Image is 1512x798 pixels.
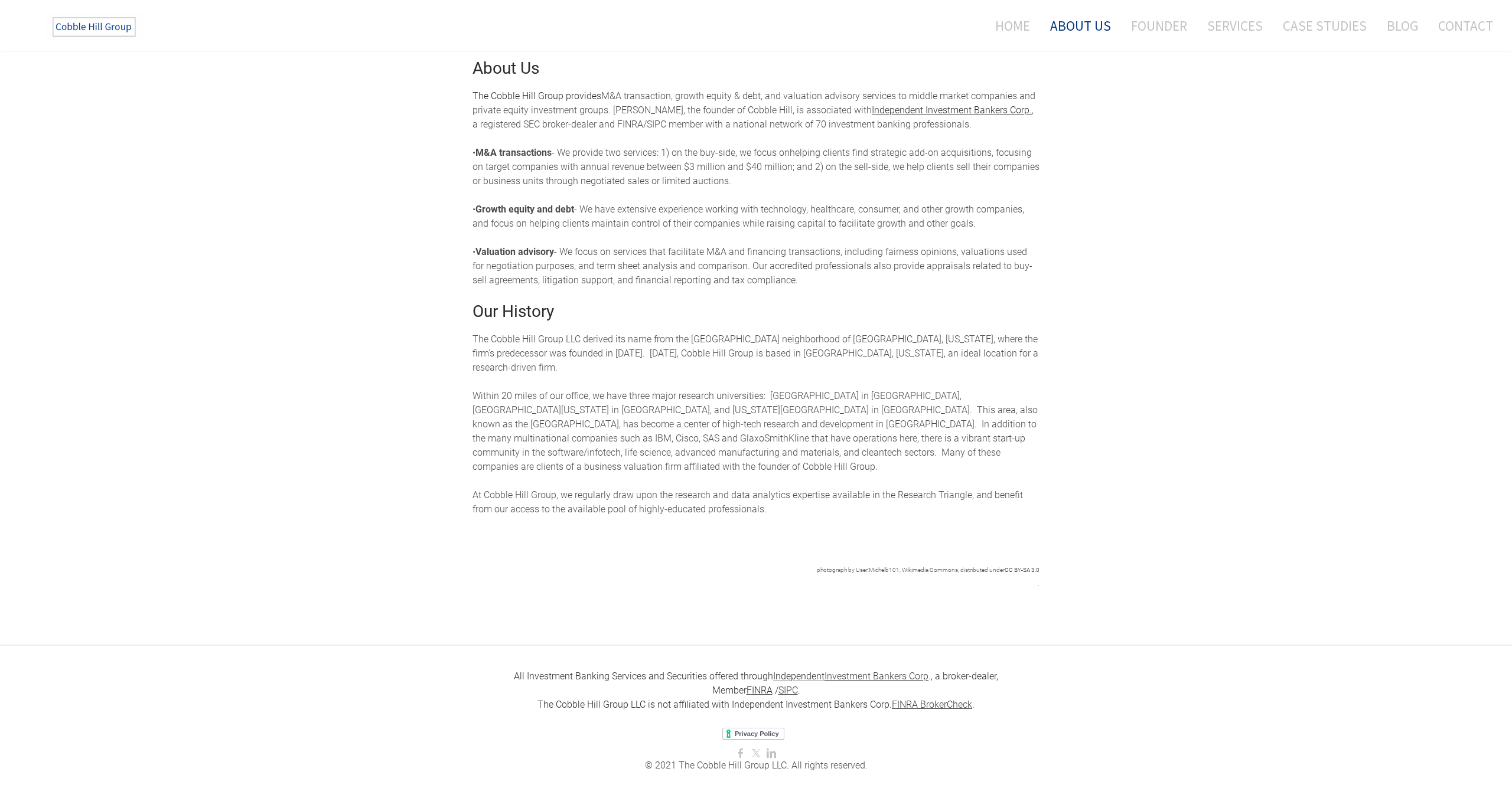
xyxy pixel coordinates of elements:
[472,562,1039,590] div: .
[472,60,1039,77] h2: About Us
[1005,567,1039,573] a: CC BY-SA 3.0
[778,685,798,696] a: SIPC
[1274,10,1376,41] a: Case Studies
[767,748,776,759] a: Linkedin
[537,699,892,710] font: The Cobble Hill Group LLC is not affiliated with Independent Investment Bankers Corp.
[722,728,790,741] iframe: Privacy Policy
[872,104,1032,116] a: Independent Investment Bankers Corp.
[475,246,554,257] strong: Valuation advisory
[892,699,972,710] a: FINRA BrokerCheck
[736,748,745,759] a: Facebook
[825,671,931,682] font: .
[747,685,773,696] a: FINRA
[817,567,1039,573] font: photograph by User:Michelb101, Wikimedia Commons, distributed under
[1378,10,1427,41] a: Blog
[1198,10,1272,41] a: Services
[712,671,999,696] font: , a broker-dealer, ​Member
[475,147,552,158] strong: M&A transactions
[972,699,975,710] font: .
[773,671,931,682] a: IndependentInvestment Bankers Corp.
[472,147,1039,187] span: helping clients find strategic add-on acquisitions, focusing on target companies with annual reve...
[773,671,825,682] font: Independent
[514,671,773,682] font: All Investment Banking Services and Securities offered through
[977,10,1039,41] a: Home
[1122,10,1196,41] a: Founder
[475,204,574,215] strong: Growth equity and debt
[472,303,1039,320] h2: Our History
[472,758,1039,773] div: ​© 2021 The Cobble Hill Group LLC. All rights reserved.
[775,685,778,696] font: /
[798,685,800,696] font: .
[751,748,761,759] a: Twitter
[472,90,601,102] font: The Cobble Hill Group provides
[825,671,928,682] u: Investment Bankers Corp
[472,332,1039,516] div: The Cobble Hill Group LLC derived its name from the [GEOGRAPHIC_DATA] neighborhood of [GEOGRAPHIC...
[472,89,1039,287] div: M&A transaction, growth equity & debt, and valuation advisory services to middle market companies...
[45,12,145,42] img: The Cobble Hill Group LLC
[1429,10,1493,41] a: Contact
[1041,10,1120,41] a: About Us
